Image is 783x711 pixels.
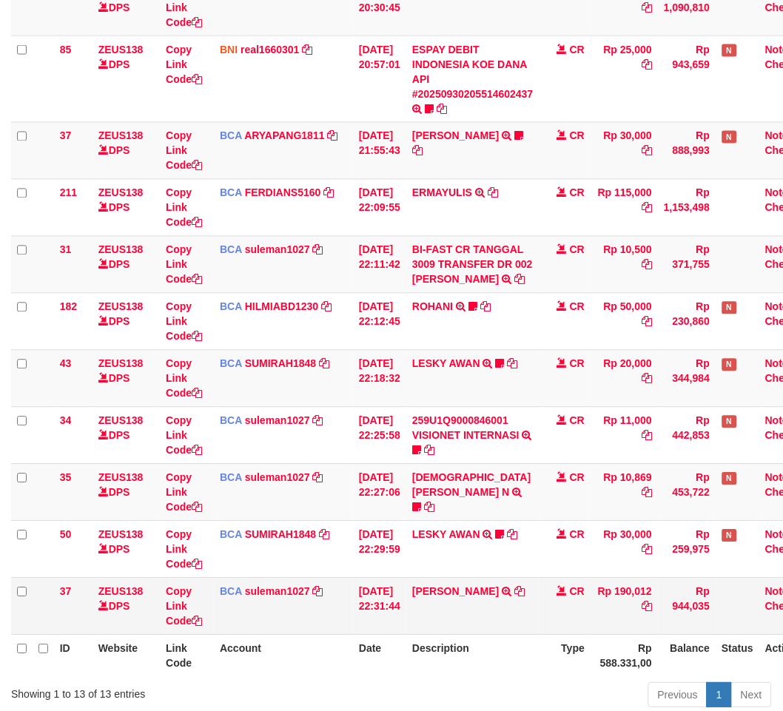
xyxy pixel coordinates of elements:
[245,244,310,256] a: suleman1027
[437,103,447,115] a: Copy ESPAY DEBIT INDONESIA KOE DANA API #20250930205514602437 to clipboard
[412,244,533,286] a: BI-FAST CR TANGGAL 3009 TRANSFER DR 002 [PERSON_NAME]
[245,301,319,313] a: HILMIABD1230
[93,350,160,407] td: DPS
[707,683,732,708] a: 1
[220,529,242,541] span: BCA
[60,44,72,55] span: 85
[166,130,202,172] a: Copy Link Code
[658,464,716,521] td: Rp 453,722
[642,58,652,70] a: Copy Rp 25,000 to clipboard
[642,259,652,271] a: Copy Rp 10,500 to clipboard
[591,179,658,236] td: Rp 115,000
[98,586,144,598] a: ZEUS138
[353,179,406,236] td: [DATE] 22:09:55
[642,487,652,499] a: Copy Rp 10,869 to clipboard
[313,586,323,598] a: Copy suleman1027 to clipboard
[93,464,160,521] td: DPS
[353,521,406,578] td: [DATE] 22:29:59
[591,350,658,407] td: Rp 20,000
[658,179,716,236] td: Rp 1,153,498
[60,358,72,370] span: 43
[220,586,242,598] span: BCA
[353,464,406,521] td: [DATE] 22:27:06
[60,244,72,256] span: 31
[220,44,238,55] span: BNI
[166,187,202,229] a: Copy Link Code
[642,145,652,157] a: Copy Rp 30,000 to clipboard
[93,521,160,578] td: DPS
[245,415,310,427] a: suleman1027
[93,179,160,236] td: DPS
[220,187,242,199] span: BCA
[412,301,453,313] a: ROHANI
[570,44,585,55] span: CR
[658,521,716,578] td: Rp 259,975
[313,415,323,427] a: Copy suleman1027 to clipboard
[328,130,338,142] a: Copy ARYAPANG1811 to clipboard
[60,130,72,142] span: 37
[166,586,202,627] a: Copy Link Code
[220,301,242,313] span: BCA
[412,586,499,598] a: [PERSON_NAME]
[319,358,329,370] a: Copy SUMIRAH1848 to clipboard
[98,415,144,427] a: ZEUS138
[220,358,242,370] span: BCA
[98,244,144,256] a: ZEUS138
[353,293,406,350] td: [DATE] 22:12:45
[642,544,652,556] a: Copy Rp 30,000 to clipboard
[353,122,406,179] td: [DATE] 21:55:43
[166,415,202,456] a: Copy Link Code
[642,202,652,214] a: Copy Rp 115,000 to clipboard
[658,578,716,635] td: Rp 944,035
[60,301,77,313] span: 182
[412,358,480,370] a: LESKY AWAN
[353,350,406,407] td: [DATE] 22:18:32
[480,301,491,313] a: Copy ROHANI to clipboard
[60,187,77,199] span: 211
[508,529,518,541] a: Copy LESKY AWAN to clipboard
[11,681,315,702] div: Showing 1 to 13 of 13 entries
[658,236,716,293] td: Rp 371,755
[406,635,540,677] th: Description
[166,358,202,400] a: Copy Link Code
[722,131,737,144] span: Has Note
[722,530,737,542] span: Has Note
[591,578,658,635] td: Rp 190,012
[722,416,737,428] span: Has Note
[412,472,531,499] a: [DEMOGRAPHIC_DATA][PERSON_NAME] N
[54,635,93,677] th: ID
[591,36,658,122] td: Rp 25,000
[98,529,144,541] a: ZEUS138
[166,301,202,343] a: Copy Link Code
[93,293,160,350] td: DPS
[60,586,72,598] span: 37
[515,586,525,598] a: Copy YAN ADITYA RAFLIAL to clipboard
[313,472,323,484] a: Copy suleman1027 to clipboard
[93,578,160,635] td: DPS
[93,36,160,122] td: DPS
[166,472,202,513] a: Copy Link Code
[570,358,585,370] span: CR
[412,44,534,100] a: ESPAY DEBIT INDONESIA KOE DANA API #20250930205514602437
[591,635,658,677] th: Rp 588.331,00
[412,529,480,541] a: LESKY AWAN
[412,145,423,157] a: Copy MILA SANTIKA to clipboard
[245,472,310,484] a: suleman1027
[591,293,658,350] td: Rp 50,000
[60,472,72,484] span: 35
[245,358,316,370] a: SUMIRAH1848
[591,464,658,521] td: Rp 10,869
[570,130,585,142] span: CR
[642,601,652,613] a: Copy Rp 190,012 to clipboard
[93,122,160,179] td: DPS
[508,358,518,370] a: Copy LESKY AWAN to clipboard
[98,130,144,142] a: ZEUS138
[540,635,591,677] th: Type
[642,1,652,13] a: Copy Rp 10,950 to clipboard
[60,415,72,427] span: 34
[648,683,708,708] a: Previous
[591,236,658,293] td: Rp 10,500
[220,415,242,427] span: BCA
[658,407,716,464] td: Rp 442,853
[324,187,335,199] a: Copy FERDIANS5160 to clipboard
